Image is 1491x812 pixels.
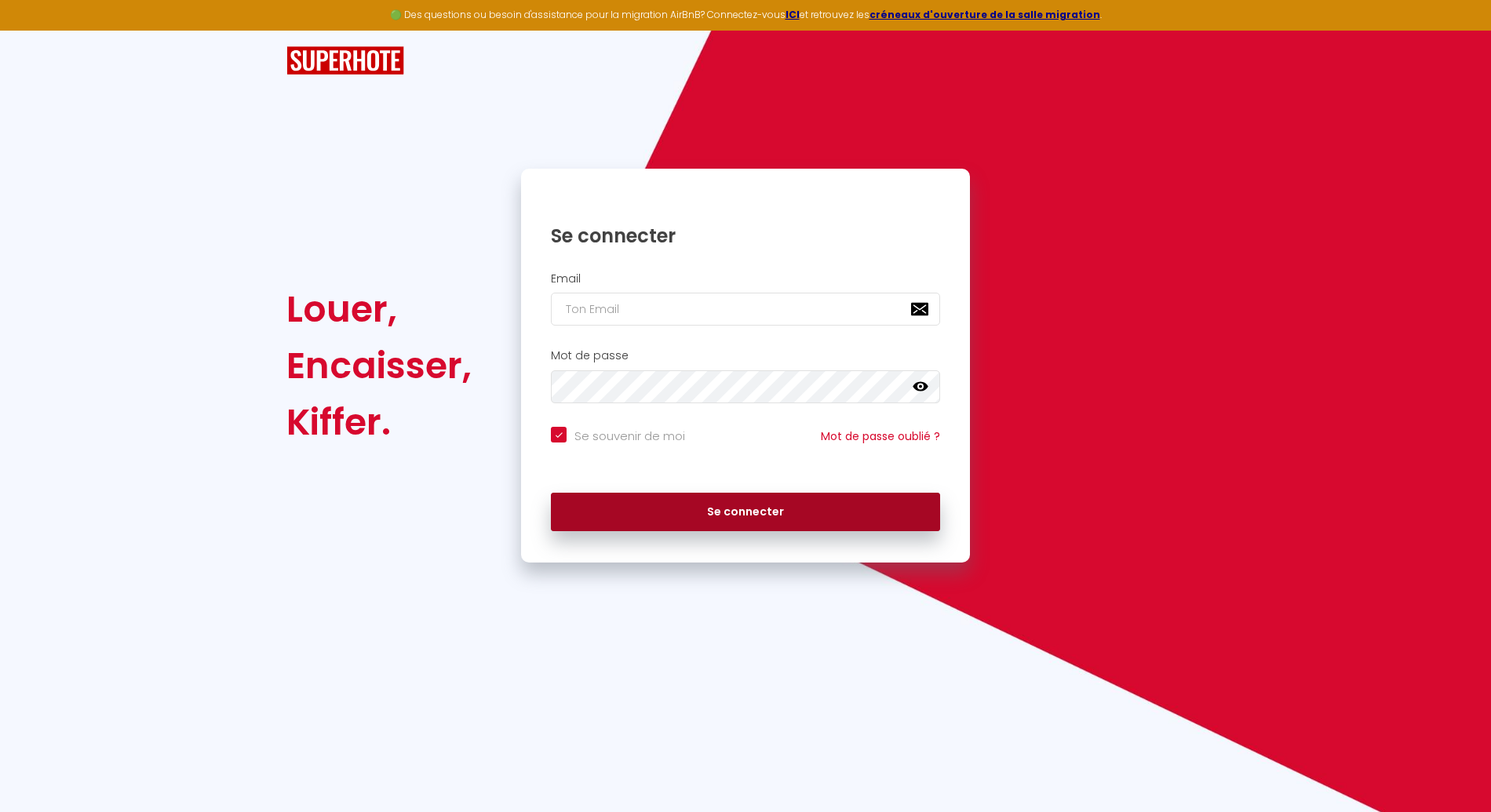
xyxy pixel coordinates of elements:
[786,8,800,21] a: ICI
[286,394,472,450] div: Kiffer.
[551,224,940,248] h1: Se connecter
[13,6,60,53] button: Ouvrir le widget de chat LiveChat
[286,337,472,394] div: Encaisser,
[551,293,940,326] input: Ton Email
[551,272,940,286] h2: Email
[821,428,940,444] a: Mot de passe oublié ?
[286,46,404,75] img: SuperHote logo
[286,281,472,337] div: Louer,
[551,349,940,362] h2: Mot de passe
[869,8,1100,21] a: créneaux d'ouverture de la salle migration
[551,493,940,532] button: Se connecter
